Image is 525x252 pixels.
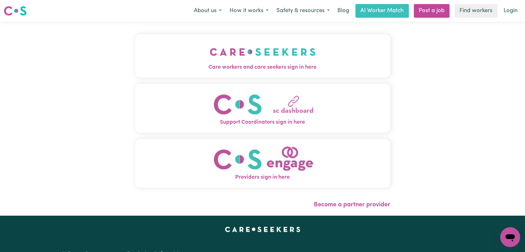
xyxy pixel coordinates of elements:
[4,4,27,18] a: Careseekers logo
[4,5,27,16] img: Careseekers logo
[135,173,390,181] span: Providers sign in here
[135,84,390,133] button: Support Coordinators sign in here
[226,4,272,17] button: How it works
[500,227,520,247] iframe: Button to launch messaging window
[334,4,353,18] a: Blog
[135,139,390,188] button: Providers sign in here
[414,4,450,18] a: Post a job
[355,4,409,18] a: AI Worker Match
[225,227,300,232] a: Careseekers home page
[135,63,390,71] span: Care workers and care seekers sign in here
[135,118,390,126] span: Support Coordinators sign in here
[454,4,497,18] a: Find workers
[500,4,521,18] a: Login
[272,4,334,17] button: Safety & resources
[135,34,390,78] button: Care workers and care seekers sign in here
[314,202,390,208] a: Become a partner provider
[190,4,226,17] button: About us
